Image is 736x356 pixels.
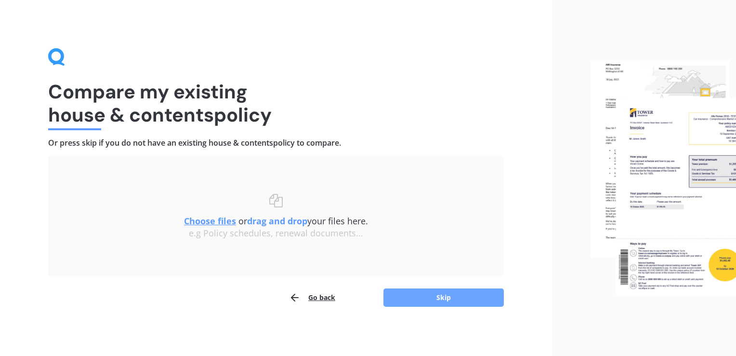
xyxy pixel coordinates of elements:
[247,215,307,227] b: drag and drop
[67,228,485,239] div: e.g Policy schedules, renewal documents...
[383,288,504,307] button: Skip
[184,215,368,227] span: or your files here.
[48,138,504,148] h4: Or press skip if you do not have an existing house & contents policy to compare.
[48,80,504,126] h1: Compare my existing house & contents policy
[184,215,236,227] u: Choose files
[289,288,335,307] button: Go back
[591,60,736,296] img: files.webp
